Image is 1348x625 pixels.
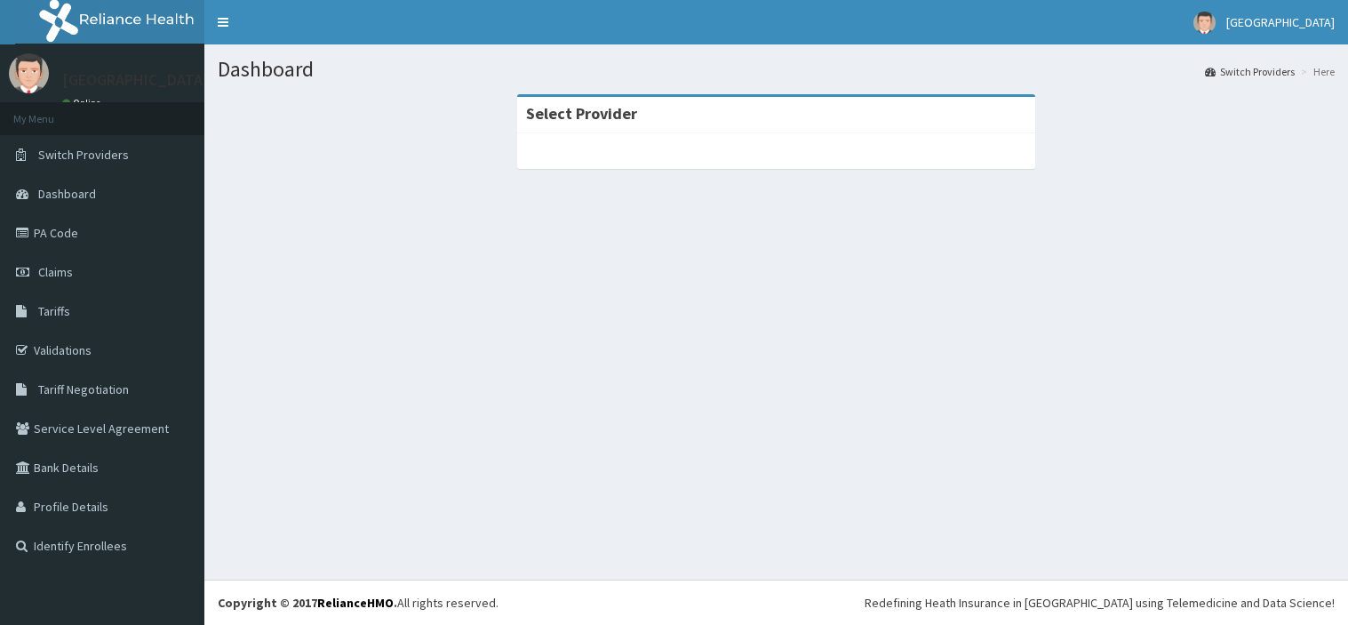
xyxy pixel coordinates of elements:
[865,594,1335,612] div: Redefining Heath Insurance in [GEOGRAPHIC_DATA] using Telemedicine and Data Science!
[62,97,105,109] a: Online
[218,595,397,611] strong: Copyright © 2017 .
[38,264,73,280] span: Claims
[38,186,96,202] span: Dashboard
[38,303,70,319] span: Tariffs
[38,381,129,397] span: Tariff Negotiation
[9,53,49,93] img: User Image
[526,103,637,124] strong: Select Provider
[1226,14,1335,30] span: [GEOGRAPHIC_DATA]
[1193,12,1216,34] img: User Image
[1296,64,1335,79] li: Here
[1205,64,1295,79] a: Switch Providers
[62,72,209,88] p: [GEOGRAPHIC_DATA]
[38,147,129,163] span: Switch Providers
[317,595,394,611] a: RelianceHMO
[218,58,1335,81] h1: Dashboard
[204,580,1348,625] footer: All rights reserved.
